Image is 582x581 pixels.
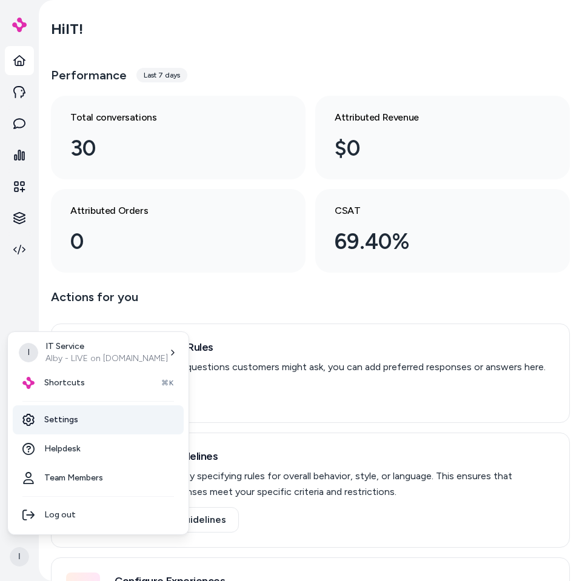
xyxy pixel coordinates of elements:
[22,377,35,389] img: alby Logo
[13,500,184,530] div: Log out
[13,463,184,493] a: Team Members
[44,443,81,455] span: Helpdesk
[161,378,174,388] span: ⌘K
[45,340,168,353] p: IT Service
[45,353,168,365] p: Alby - LIVE on [DOMAIN_NAME]
[13,405,184,434] a: Settings
[44,377,85,389] span: Shortcuts
[19,343,38,362] span: I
